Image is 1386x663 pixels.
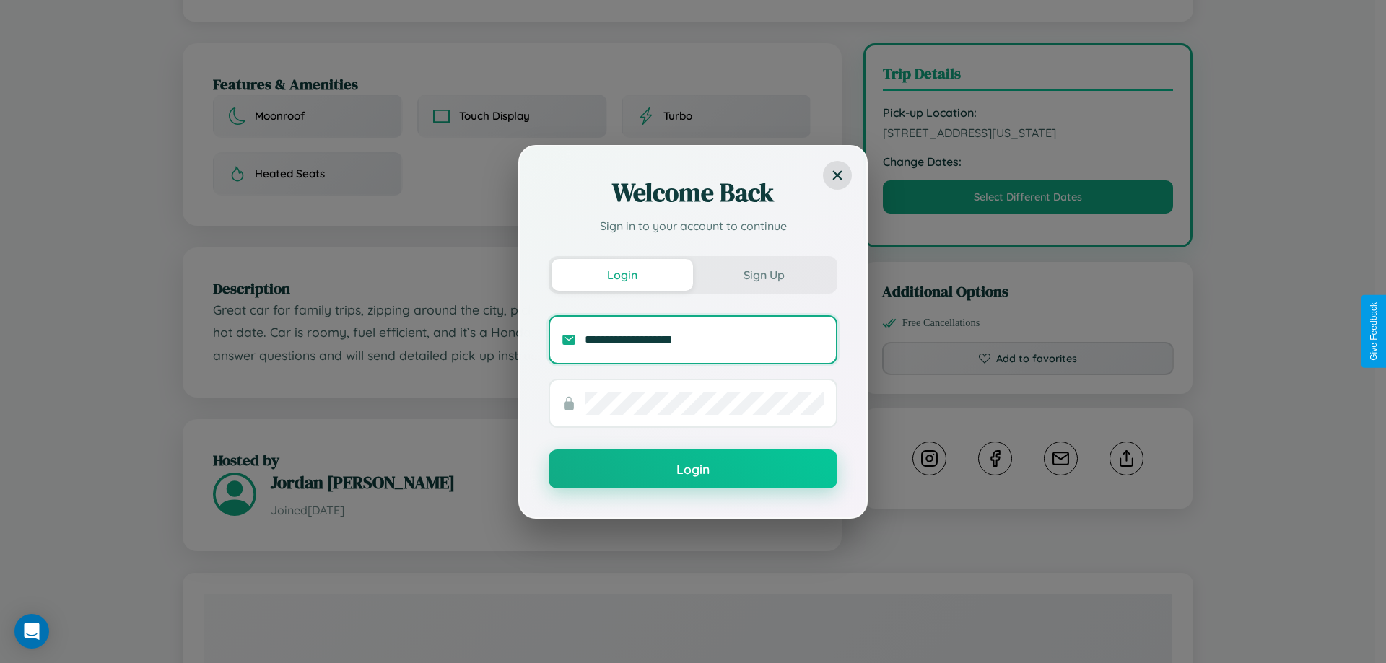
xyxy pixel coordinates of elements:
[549,449,837,488] button: Login
[552,259,693,291] button: Login
[549,217,837,234] p: Sign in to your account to continue
[693,259,834,291] button: Sign Up
[549,175,837,210] h2: Welcome Back
[14,614,49,649] div: Open Intercom Messenger
[1369,302,1379,361] div: Give Feedback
